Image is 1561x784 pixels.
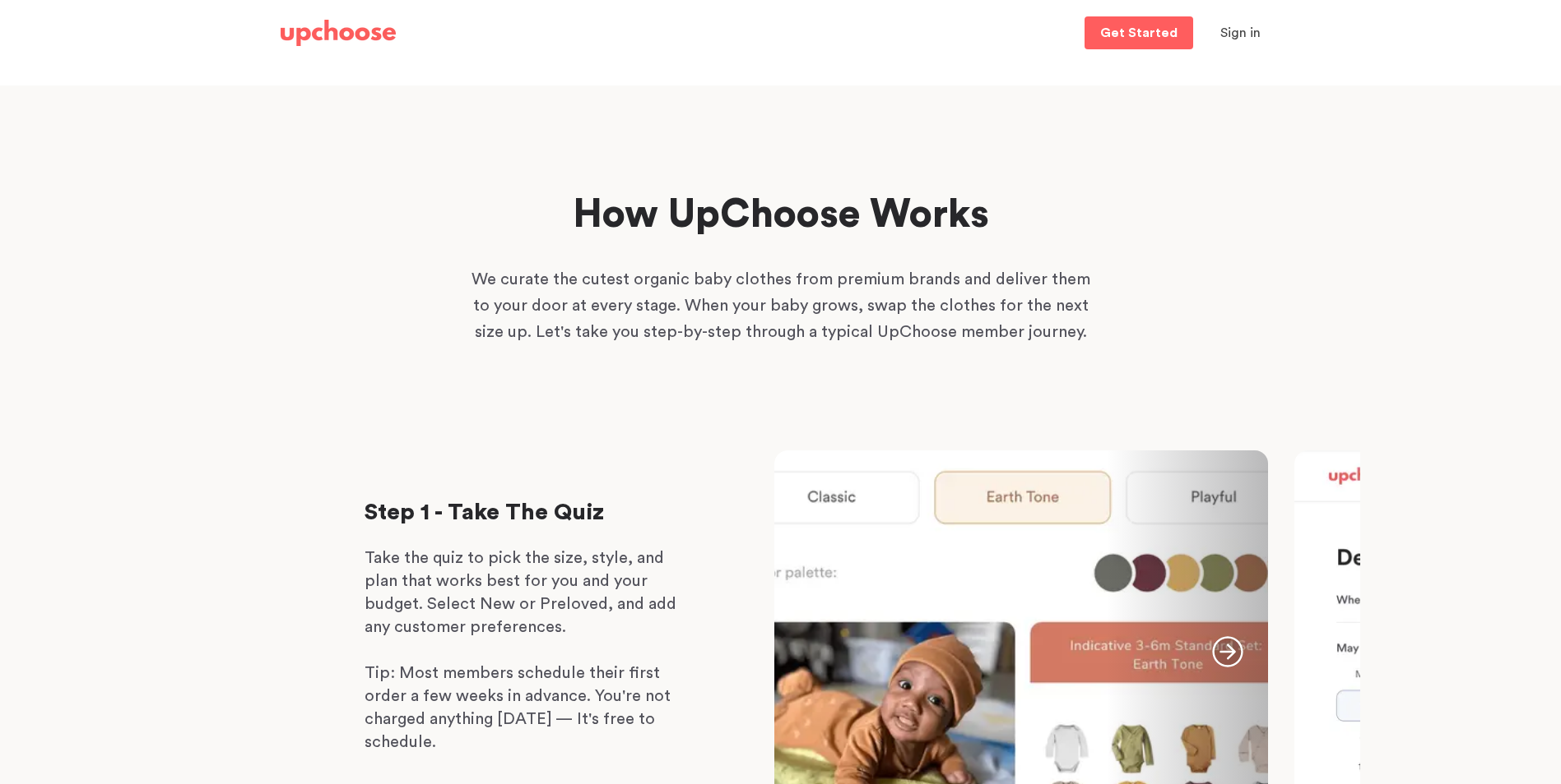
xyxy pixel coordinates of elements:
[281,16,396,50] a: UpChoose
[365,500,694,526] p: Step 1 - Take The Quiz
[1085,16,1193,49] a: Get Started
[446,189,1116,242] h1: How UpChoose Works
[365,546,694,639] p: Take the quiz to pick the size, style, and plan that works best for you and your budget. Select N...
[281,20,396,46] img: UpChoose
[1100,26,1178,39] p: Get Started
[468,266,1094,345] p: We curate the cutest organic baby clothes from premium brands and deliver them to your door at ev...
[365,662,694,754] p: Tip: Most members schedule their first order a few weeks in advance. You're not charged anything ...
[1220,26,1261,39] span: Sign in
[1200,16,1281,49] button: Sign in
